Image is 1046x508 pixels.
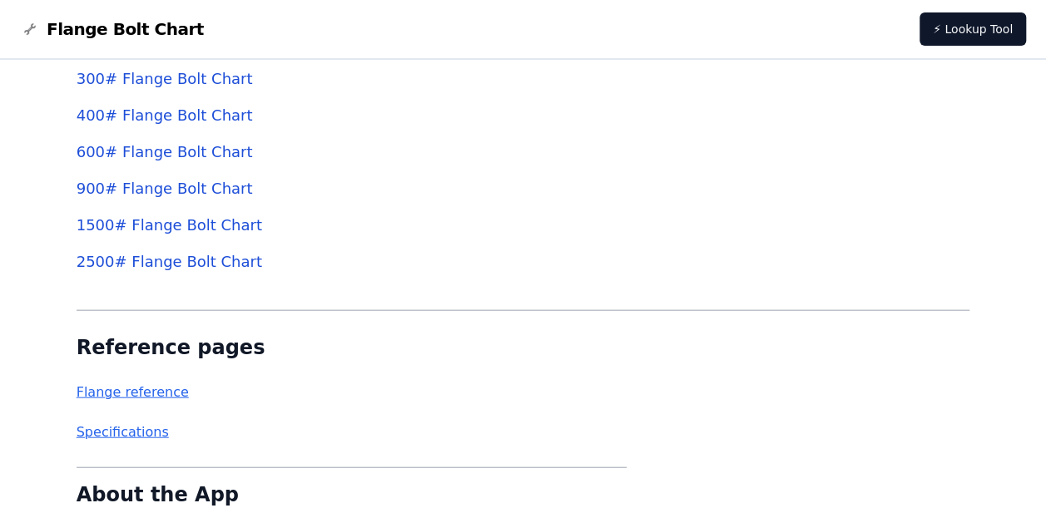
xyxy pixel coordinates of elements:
img: Flange Bolt Chart Logo [20,19,40,39]
a: 600# Flange Bolt Chart [77,143,253,160]
a: Flange Bolt Chart LogoFlange Bolt Chart [20,17,204,41]
a: Specifications [77,424,169,440]
a: 900# Flange Bolt Chart [77,180,253,197]
a: Flange reference [77,384,189,400]
a: 2500# Flange Bolt Chart [77,253,262,270]
h2: Reference pages [77,334,627,361]
a: ⚡ Lookup Tool [920,12,1026,46]
a: 300# Flange Bolt Chart [77,70,253,87]
a: 400# Flange Bolt Chart [77,106,253,124]
span: Flange Bolt Chart [47,17,204,41]
a: 1500# Flange Bolt Chart [77,216,262,234]
h2: About the App [77,481,627,508]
